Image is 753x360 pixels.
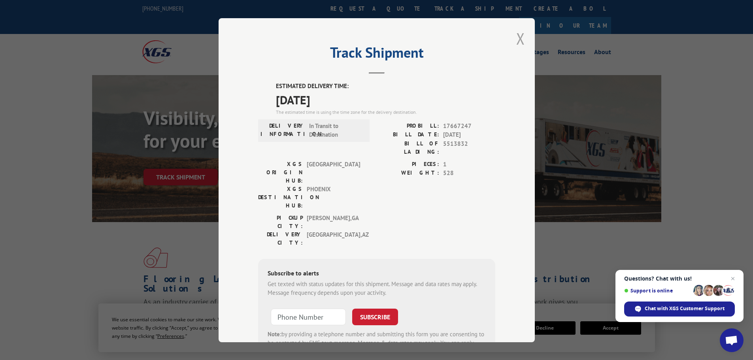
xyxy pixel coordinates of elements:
span: [DATE] [443,130,495,139]
span: Support is online [624,288,691,294]
span: In Transit to Destination [309,121,362,139]
label: PROBILL: [377,121,439,130]
label: ESTIMATED DELIVERY TIME: [276,82,495,91]
span: Chat with XGS Customer Support [645,305,725,312]
div: Subscribe to alerts [268,268,486,279]
span: Close chat [728,274,738,283]
div: Open chat [720,328,744,352]
label: WEIGHT: [377,169,439,178]
span: 17667247 [443,121,495,130]
label: DELIVERY INFORMATION: [260,121,305,139]
label: XGS DESTINATION HUB: [258,185,303,209]
span: 5513832 [443,139,495,156]
span: [GEOGRAPHIC_DATA] , AZ [307,230,360,247]
button: Close modal [516,28,525,49]
div: by providing a telephone number and submitting this form you are consenting to be contacted by SM... [268,330,486,356]
span: [PERSON_NAME] , GA [307,213,360,230]
label: PIECES: [377,160,439,169]
span: Questions? Chat with us! [624,275,735,282]
label: BILL OF LADING: [377,139,439,156]
label: BILL DATE: [377,130,439,139]
span: 528 [443,169,495,178]
div: Get texted with status updates for this shipment. Message and data rates may apply. Message frequ... [268,279,486,297]
label: DELIVERY CITY: [258,230,303,247]
strong: Note: [268,330,281,337]
span: 1 [443,160,495,169]
h2: Track Shipment [258,47,495,62]
span: PHOENIX [307,185,360,209]
input: Phone Number [271,308,346,325]
span: [DATE] [276,90,495,108]
label: PICKUP CITY: [258,213,303,230]
label: XGS ORIGIN HUB: [258,160,303,185]
div: Chat with XGS Customer Support [624,302,735,317]
span: [GEOGRAPHIC_DATA] [307,160,360,185]
div: The estimated time is using the time zone for the delivery destination. [276,108,495,115]
button: SUBSCRIBE [352,308,398,325]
